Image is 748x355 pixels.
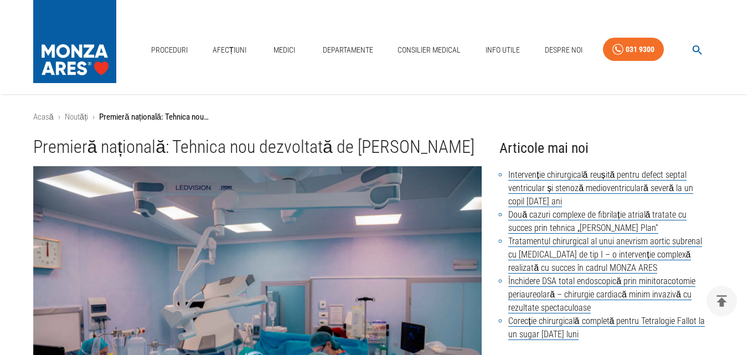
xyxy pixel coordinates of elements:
[603,38,664,61] a: 031 9300
[540,39,587,61] a: Despre Noi
[508,209,687,234] a: Două cazuri complexe de fibrilație atrială tratate cu succes prin tehnica „[PERSON_NAME] Plan”
[481,39,524,61] a: Info Utile
[508,316,705,340] a: Corecție chirurgicală completă pentru Tetralogie Fallot la un sugar [DATE] luni
[33,112,54,122] a: Acasă
[208,39,251,61] a: Afecțiuni
[508,236,702,274] a: Tratamentul chirurgical al unui anevrism aortic subrenal cu [MEDICAL_DATA] de tip I – o intervenț...
[33,111,715,124] nav: breadcrumb
[508,276,695,313] a: Închidere DSA total endoscopică prin minitoracotomie periaureolară – chirurgie cardiacă minim inv...
[318,39,378,61] a: Departamente
[58,111,60,124] li: ›
[267,39,302,61] a: Medici
[33,137,482,157] h1: Premieră națională: Tehnica nou dezvoltată de [PERSON_NAME]
[706,286,737,316] button: delete
[508,169,693,207] a: Intervenție chirurgicală reușită pentru defect septal ventricular și stenoză medioventriculară se...
[92,111,95,124] li: ›
[499,137,715,160] h4: Articole mai noi
[65,112,89,122] a: Noutăți
[393,39,465,61] a: Consilier Medical
[147,39,192,61] a: Proceduri
[99,111,210,124] p: Premieră națională: Tehnica nou dezvoltată de [PERSON_NAME]
[626,43,654,56] div: 031 9300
